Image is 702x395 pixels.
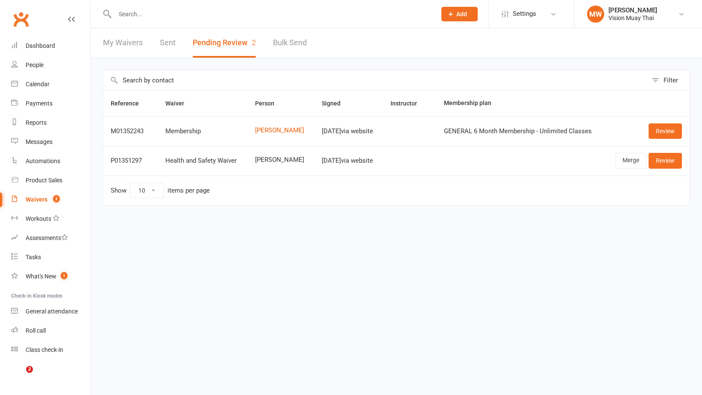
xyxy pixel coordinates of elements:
a: People [11,56,90,75]
div: M01352243 [111,128,150,135]
button: Instructor [391,98,426,108]
a: Automations [11,152,90,171]
div: General attendance [26,308,78,315]
div: What's New [26,273,56,280]
div: Product Sales [26,177,62,184]
button: Person [255,98,284,108]
a: Roll call [11,321,90,340]
a: Bulk Send [273,28,307,58]
div: Filter [664,75,678,85]
a: Messages [11,132,90,152]
div: items per page [167,187,210,194]
button: Signed [322,98,350,108]
a: General attendance kiosk mode [11,302,90,321]
div: [PERSON_NAME] [608,6,657,14]
div: Tasks [26,254,41,260]
a: Product Sales [11,171,90,190]
a: Dashboard [11,36,90,56]
div: Calendar [26,81,50,88]
div: Payments [26,100,53,107]
div: GENERAL 6 Month Membership - Unlimited Classes [444,128,597,135]
div: Membership [165,128,240,135]
a: My Waivers [103,28,143,58]
span: Add [456,11,467,18]
div: Vision Muay Thai [608,14,657,22]
a: Clubworx [10,9,32,30]
span: Signed [322,100,350,107]
div: Health and Safety Waiver [165,157,240,164]
span: Waiver [165,100,194,107]
a: Assessments [11,228,90,248]
div: Assessments [26,234,68,241]
div: MW [587,6,604,23]
div: P01351297 [111,157,150,164]
div: Automations [26,158,60,164]
a: Waivers 2 [11,190,90,209]
div: Reports [26,119,47,126]
a: Review [649,123,682,139]
span: Reference [111,100,148,107]
div: Messages [26,138,53,145]
div: Workouts [26,215,51,222]
a: Workouts [11,209,90,228]
input: Search by contact [103,70,647,90]
a: Payments [11,94,90,113]
div: People [26,61,44,68]
button: Pending Review2 [193,28,256,58]
span: Instructor [391,100,426,107]
a: Review [649,153,682,168]
iframe: Intercom live chat [9,366,29,386]
span: Person [255,100,284,107]
button: Reference [111,98,148,108]
a: Sent [160,28,176,58]
button: Filter [647,70,690,90]
a: Class kiosk mode [11,340,90,360]
input: Search... [112,8,430,20]
div: Roll call [26,327,46,334]
span: [PERSON_NAME] [255,156,306,164]
a: Merge [615,153,646,168]
a: Calendar [11,75,90,94]
span: 2 [252,38,256,47]
div: Show [111,183,210,198]
th: Membership plan [436,91,605,116]
div: Waivers [26,196,47,203]
a: Tasks [11,248,90,267]
div: [DATE] via website [322,128,375,135]
a: [PERSON_NAME] [255,127,306,134]
div: Dashboard [26,42,55,49]
div: [DATE] via website [322,157,375,164]
div: Class check-in [26,346,63,353]
a: What's New1 [11,267,90,286]
span: 1 [61,272,68,279]
button: Waiver [165,98,194,108]
span: Settings [513,4,536,23]
span: 2 [53,195,60,202]
button: Add [441,7,478,21]
a: Reports [11,113,90,132]
span: 2 [26,366,33,373]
